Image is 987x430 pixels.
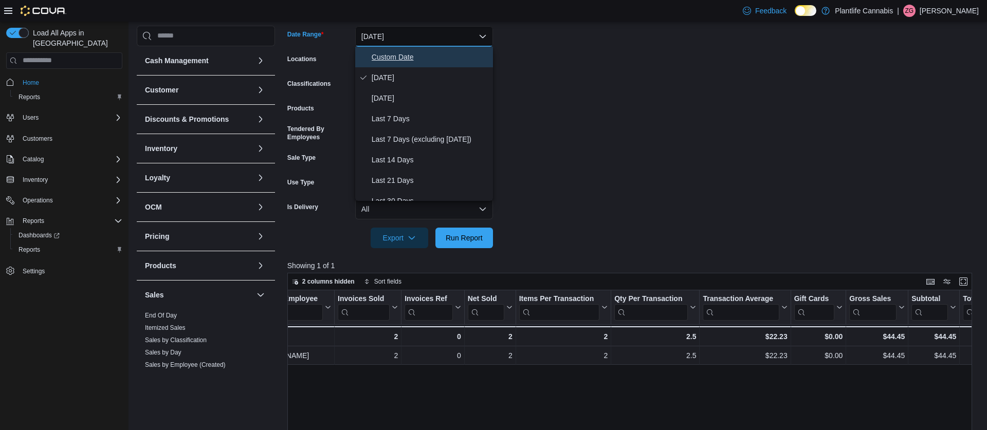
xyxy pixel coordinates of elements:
nav: Complex example [6,71,122,305]
div: $44.45 [911,349,956,362]
div: Gross Sales [849,294,897,320]
button: Inventory [2,173,126,187]
label: Is Delivery [287,203,318,211]
div: $44.45 [911,330,956,343]
span: Feedback [755,6,787,16]
button: All [355,199,493,219]
span: Sort fields [374,277,401,286]
div: 2.5 [614,330,696,343]
h3: OCM [145,202,162,212]
label: Classifications [287,80,331,88]
button: Pricing [145,231,252,241]
button: Customer [145,85,252,95]
span: Last 7 Days (excluding [DATE]) [372,133,489,145]
button: Sales [254,289,267,301]
a: Sales by Day [145,349,181,356]
button: Reports [10,242,126,257]
span: Last 30 Days [372,195,489,207]
div: $0.00 [794,330,843,343]
a: Dashboards [10,228,126,242]
button: [DATE] [355,26,493,47]
button: Gross Sales [849,294,905,320]
button: Loyalty [254,172,267,184]
button: Cash Management [254,54,267,67]
span: Sales by Classification [145,336,207,344]
div: Gift Card Sales [794,294,834,320]
span: ZG [905,5,914,17]
h3: Cash Management [145,55,209,66]
span: Run Report [446,233,483,243]
button: Sort fields [360,275,406,288]
p: Showing 1 of 1 [287,260,979,271]
div: Invoices Ref [405,294,452,320]
span: Reports [23,217,44,225]
span: Dashboards [19,231,60,239]
button: Items Per Transaction [519,294,608,320]
button: Customer [254,84,267,96]
button: Invoices Ref [405,294,461,320]
span: Last 21 Days [372,174,489,186]
a: Dashboards [14,229,64,241]
span: Inventory [23,176,48,184]
a: Customers [19,133,57,145]
div: $22.23 [703,330,787,343]
span: Reports [19,215,122,227]
button: Transaction Average [703,294,787,320]
span: Dashboards [14,229,122,241]
div: 2 [519,330,608,343]
span: Reports [19,246,40,254]
a: Sales by Classification [145,336,207,344]
span: Home [19,76,122,89]
button: Invoices Sold [338,294,398,320]
button: Reports [10,90,126,104]
div: Subtotal [911,294,948,304]
h3: Discounts & Promotions [145,114,229,124]
div: Invoices Sold [338,294,390,320]
span: Sales by Employee (Created) [145,361,226,369]
span: Inventory [19,174,122,186]
span: Last 7 Days [372,113,489,125]
div: 2 [338,330,398,343]
p: Plantlife Cannabis [835,5,893,17]
h3: Sales [145,290,164,300]
button: Inventory [19,174,52,186]
div: 2 [468,349,513,362]
p: [PERSON_NAME] [920,5,979,17]
div: Transaction Average [703,294,779,320]
button: Display options [941,275,953,288]
button: Customers [2,131,126,146]
div: Gift Cards [794,294,834,304]
button: Discounts & Promotions [145,114,252,124]
button: Catalog [2,152,126,166]
span: Itemized Sales [145,324,186,332]
div: [PERSON_NAME] [250,349,331,362]
button: Inventory [145,143,252,154]
span: Customers [23,135,52,143]
p: | [897,5,899,17]
span: [DATE] [372,92,489,104]
h3: Pricing [145,231,169,241]
div: 2 [467,330,512,343]
button: Run Report [435,228,493,248]
span: Catalog [23,155,44,163]
button: Enter fullscreen [957,275,970,288]
h3: Inventory [145,143,177,154]
div: Gross Sales [849,294,897,304]
div: 0 [405,330,461,343]
div: Transaction Average [703,294,779,304]
div: 0 [405,349,461,362]
button: Products [254,259,267,272]
button: 2 columns hidden [288,275,359,288]
button: Home [2,75,126,90]
a: Settings [19,265,49,277]
span: Last 14 Days [372,154,489,166]
div: Zach Guenard [903,5,916,17]
span: Sales by Day [145,348,181,357]
h3: Customer [145,85,178,95]
h3: Products [145,260,176,271]
span: Settings [19,264,122,277]
button: Operations [2,193,126,208]
div: Net Sold [467,294,504,304]
span: [DATE] [372,71,489,84]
